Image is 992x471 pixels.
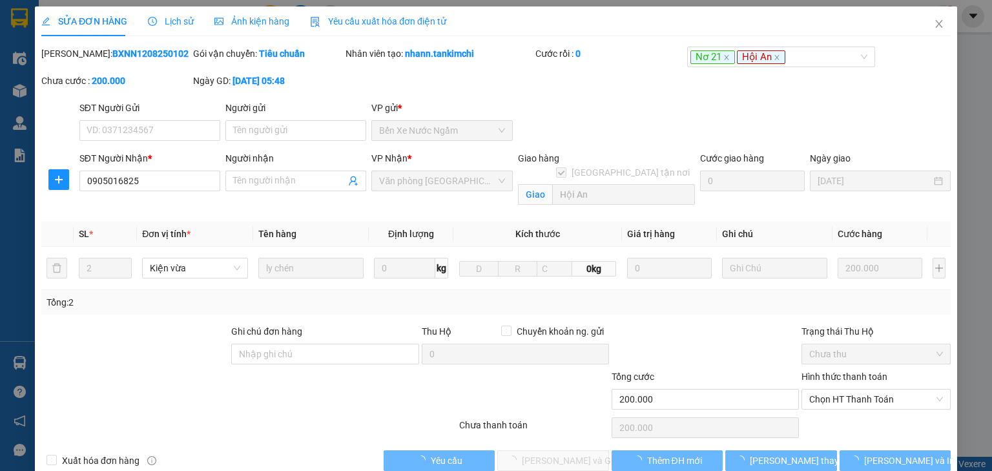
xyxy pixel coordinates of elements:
span: info-circle [147,456,156,465]
button: Thêm ĐH mới [612,450,723,471]
span: Bến Xe Nước Ngầm [379,121,504,140]
b: BXNN1208250102 [112,48,189,59]
button: Close [921,6,957,43]
b: nhann.tankimchi [405,48,474,59]
input: 0 [838,258,922,278]
span: close [934,19,944,29]
div: SĐT Người Gửi [79,101,220,115]
span: Thu Hộ [421,326,451,337]
b: Tiêu chuẩn [259,48,305,59]
span: Tên hàng [258,229,296,239]
span: [PERSON_NAME] thay đổi [750,454,853,468]
span: Hội An [737,50,785,65]
span: plus [49,174,68,185]
div: Chưa cước : [41,74,191,88]
div: Tổng: 2 [46,295,384,309]
span: VP Nhận [371,153,408,163]
div: Nhân viên tạo: [346,47,533,61]
div: Trạng thái Thu Hộ [801,324,951,339]
input: R [498,261,537,277]
span: Định lượng [388,229,434,239]
th: Ghi chú [717,222,833,247]
span: kg [435,258,448,278]
span: loading [850,455,864,465]
span: Lịch sử [148,16,194,26]
span: Chưa thu [809,344,943,364]
div: Ngày GD: [193,74,342,88]
span: loading [632,455,646,465]
div: Người nhận [225,151,366,165]
div: Chưa thanh toán [458,418,610,441]
span: Thêm ĐH mới [646,454,701,468]
span: Nơ 21 [690,50,735,65]
input: VD: Bàn, Ghế [258,258,364,278]
span: Cước hàng [838,229,882,239]
div: [PERSON_NAME]: [41,47,191,61]
span: loading [736,455,750,465]
div: VP gửi [371,101,512,115]
span: close [774,54,780,61]
button: plus [48,169,69,190]
input: Giao tận nơi [552,184,695,205]
div: Cước rồi : [535,47,685,61]
img: icon [310,17,320,27]
span: Kích thước [515,229,560,239]
span: Kiện vừa [150,258,240,278]
button: [PERSON_NAME] và Giao hàng [497,450,609,471]
span: [PERSON_NAME] và In [864,454,955,468]
span: SỬA ĐƠN HÀNG [41,16,127,26]
span: clock-circle [148,17,157,26]
input: 0 [627,258,712,278]
div: Người gửi [225,101,366,115]
button: delete [46,258,67,278]
span: 0kg [572,261,615,277]
b: 200.000 [92,76,125,86]
input: Ghi chú đơn hàng [231,344,418,364]
span: Văn phòng Đà Nẵng [379,171,504,191]
span: user-add [348,176,358,186]
button: [PERSON_NAME] thay đổi [725,450,837,471]
span: Đơn vị tính [142,229,191,239]
button: [PERSON_NAME] và In [840,450,951,471]
span: picture [214,17,223,26]
span: Chọn HT Thanh Toán [809,390,943,409]
span: Giao [517,184,552,205]
span: edit [41,17,50,26]
label: Ghi chú đơn hàng [231,326,302,337]
input: C [537,261,572,277]
div: Gói vận chuyển: [193,47,342,61]
span: Tổng cước [612,372,654,382]
input: Ngày giao [818,174,931,188]
input: D [459,261,499,277]
input: Ghi Chú [722,258,828,278]
label: Ngày giao [810,153,851,163]
span: SL [79,229,89,239]
label: Hình thức thanh toán [801,372,887,382]
button: Yêu cầu [384,450,495,471]
span: loading [416,455,430,465]
span: Yêu cầu xuất hóa đơn điện tử [310,16,446,26]
span: Yêu cầu [430,454,462,468]
input: Cước giao hàng [700,171,805,191]
span: Giao hàng [517,153,559,163]
b: [DATE] 05:48 [232,76,285,86]
span: Chuyển khoản ng. gửi [512,324,609,339]
span: [GEOGRAPHIC_DATA] tận nơi [566,165,695,180]
div: SĐT Người Nhận [79,151,220,165]
span: Xuất hóa đơn hàng [57,454,145,468]
span: close [723,54,730,61]
span: Giá trị hàng [627,229,675,239]
span: Ảnh kiện hàng [214,16,289,26]
label: Cước giao hàng [700,153,764,163]
b: 0 [575,48,581,59]
button: plus [933,258,945,278]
